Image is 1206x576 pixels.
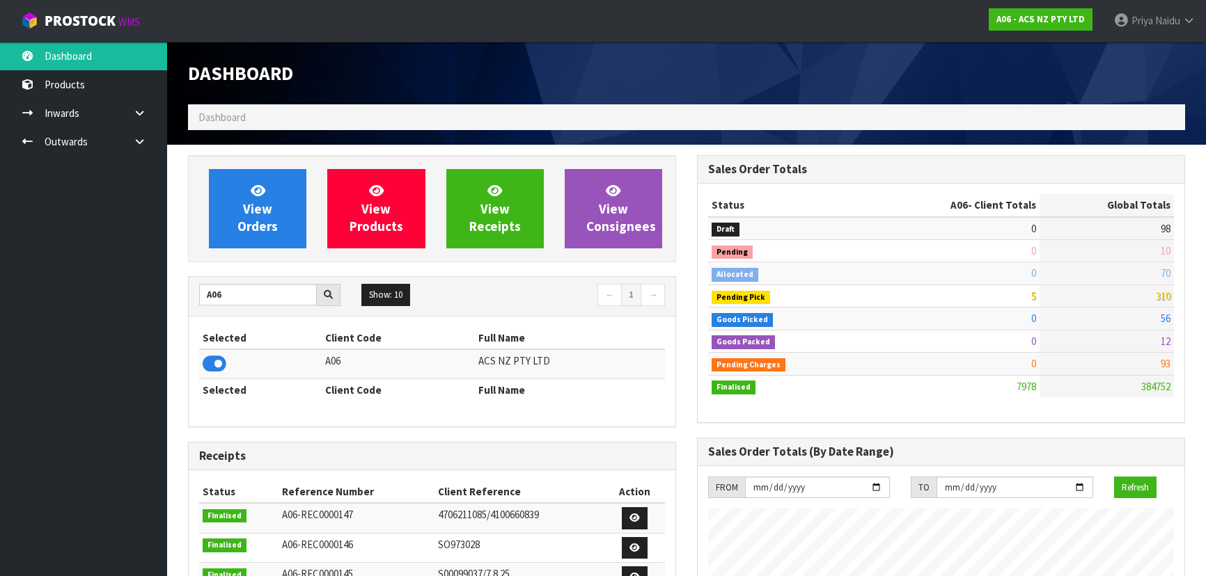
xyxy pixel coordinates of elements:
small: WMS [118,15,140,29]
span: 0 [1031,222,1036,235]
span: View Orders [237,182,278,234]
h3: Sales Order Totals [708,163,1174,176]
span: 0 [1031,357,1036,370]
h3: Receipts [199,449,665,463]
th: - Client Totals [862,194,1040,216]
th: Full Name [475,327,665,349]
span: Naidu [1155,14,1180,27]
a: A06 - ACS NZ PTY LTD [989,8,1093,31]
span: 5 [1031,289,1036,303]
span: View Products [350,182,403,234]
a: ViewConsignees [565,169,662,248]
span: A06-REC0000147 [282,508,353,521]
span: 70 [1161,266,1170,280]
span: 0 [1031,335,1036,348]
th: Reference Number [279,481,434,503]
span: ProStock [45,12,116,30]
nav: Page navigation [443,284,666,308]
span: Allocated [712,268,758,282]
button: Refresh [1114,477,1157,499]
span: 12 [1161,335,1170,348]
span: Dashboard [188,61,293,85]
th: Selected [199,327,322,349]
span: Pending Pick [712,291,770,305]
span: 7978 [1017,380,1036,393]
span: Priya [1131,14,1153,27]
span: Goods Picked [712,313,773,327]
span: 56 [1161,312,1170,325]
span: 98 [1161,222,1170,235]
span: 0 [1031,244,1036,257]
span: View Consignees [586,182,656,234]
div: FROM [708,477,745,499]
span: A06 [950,198,968,211]
span: 384752 [1141,380,1170,393]
th: Action [604,481,665,503]
th: Global Totals [1040,194,1174,216]
span: 0 [1031,266,1036,280]
button: Show: 10 [361,284,410,306]
td: ACS NZ PTY LTD [475,349,665,379]
span: Pending Charges [712,358,785,372]
a: 1 [621,284,641,306]
a: → [641,284,665,306]
span: Finalised [712,381,755,394]
span: Goods Packed [712,335,775,349]
input: Search clients [199,284,317,305]
span: A06-REC0000146 [282,538,353,551]
th: Client Code [322,327,475,349]
td: A06 [322,349,475,379]
img: cube-alt.png [21,12,38,29]
span: 4706211085/4100660839 [438,508,539,521]
span: Dashboard [198,111,246,124]
h3: Sales Order Totals (By Date Range) [708,445,1174,458]
span: View Receipts [469,182,521,234]
span: Finalised [203,538,246,552]
span: Draft [712,223,739,237]
span: 93 [1161,357,1170,370]
a: ViewReceipts [446,169,544,248]
span: 0 [1031,312,1036,325]
a: ViewProducts [327,169,425,248]
span: 10 [1161,244,1170,257]
div: TO [911,477,937,499]
th: Full Name [475,379,665,401]
th: Client Code [322,379,475,401]
strong: A06 - ACS NZ PTY LTD [996,13,1085,25]
th: Selected [199,379,322,401]
span: 310 [1156,289,1170,303]
a: ← [597,284,622,306]
th: Client Reference [434,481,604,503]
span: Finalised [203,509,246,523]
th: Status [199,481,279,503]
span: Pending [712,246,753,259]
a: ViewOrders [209,169,306,248]
span: SO973028 [438,538,480,551]
th: Status [708,194,862,216]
